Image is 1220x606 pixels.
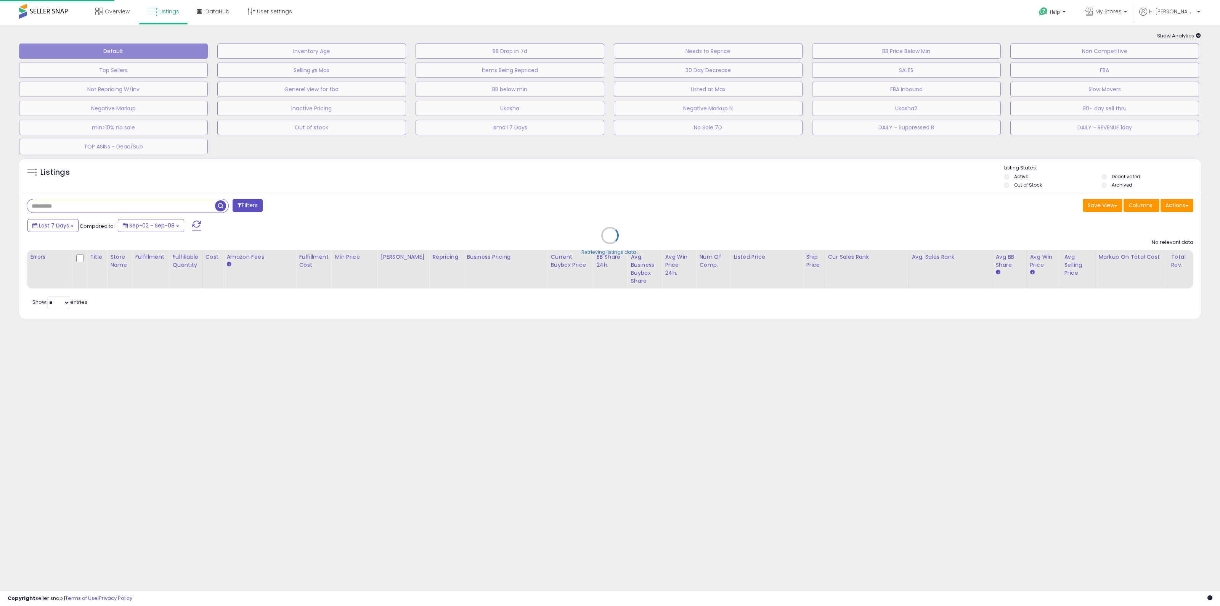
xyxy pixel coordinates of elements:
button: Needs to Reprice [614,44,803,59]
a: Help [1033,1,1073,25]
button: FBA Inbound [812,82,1001,97]
button: Inactive Pricing [217,101,406,116]
button: Not Repricing W/Inv [19,82,208,97]
button: BB Drop in 7d [416,44,604,59]
button: DAILY - REVENUE 1day [1010,120,1199,135]
button: Inventory Age [217,44,406,59]
span: My Stores [1095,8,1122,15]
i: Get Help [1039,7,1048,16]
button: Top Sellers [19,63,208,78]
span: DataHub [205,8,230,15]
button: Default [19,44,208,59]
button: Ismail 7 Days [416,120,604,135]
button: BB Price Below Min [812,44,1001,59]
button: 30 Day Decrease [614,63,803,78]
span: Show Analytics [1157,32,1201,39]
button: BB below min [416,82,604,97]
div: Retrieving listings data.. [581,249,639,256]
a: Hi [PERSON_NAME] [1139,8,1200,25]
span: Hi [PERSON_NAME] [1149,8,1195,15]
button: Non Competitive [1010,44,1199,59]
button: No Sale 7D [614,120,803,135]
span: Help [1050,9,1060,15]
button: SALES [812,63,1001,78]
button: min>10% no sale [19,120,208,135]
button: Items Being Repriced [416,63,604,78]
button: Selling @ Max [217,63,406,78]
button: Listed at Max [614,82,803,97]
button: Out of stock [217,120,406,135]
button: Ukasha [416,101,604,116]
button: Generel view for fba [217,82,406,97]
button: DAILY - Suppressed B [812,120,1001,135]
button: TOP ASINs - Deac/Sup [19,139,208,154]
span: Listings [159,8,179,15]
button: Ukasha2 [812,101,1001,116]
button: 90+ day sell thru [1010,101,1199,116]
button: Negative Markup N [614,101,803,116]
span: Overview [105,8,130,15]
button: Slow Movers [1010,82,1199,97]
button: FBA [1010,63,1199,78]
button: Negative Markup [19,101,208,116]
